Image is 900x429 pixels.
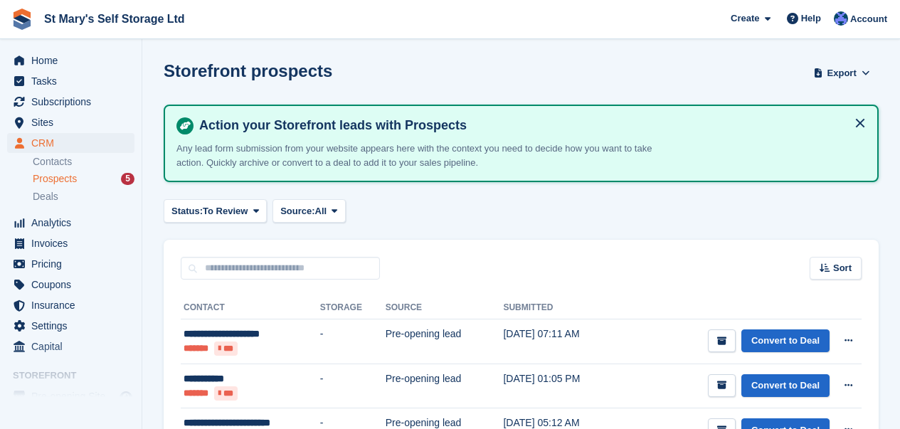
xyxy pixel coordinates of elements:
td: [DATE] 01:05 PM [503,364,623,408]
span: Pricing [31,254,117,274]
span: Storefront [13,369,142,383]
a: St Mary's Self Storage Ltd [38,7,191,31]
td: - [320,364,386,408]
img: stora-icon-8386f47178a22dfd0bd8f6a31ec36ba5ce8667c1dd55bd0f319d3a0aa187defe.svg [11,9,33,30]
span: All [315,204,327,218]
a: menu [7,233,134,253]
a: Convert to Deal [741,374,830,398]
td: - [320,319,386,364]
span: Account [850,12,887,26]
td: Pre-opening lead [386,319,504,364]
span: Source: [280,204,314,218]
img: Matthew Keenan [834,11,848,26]
th: Submitted [503,297,623,319]
a: menu [7,71,134,91]
span: Coupons [31,275,117,295]
span: Subscriptions [31,92,117,112]
span: Capital [31,337,117,356]
a: menu [7,92,134,112]
a: menu [7,337,134,356]
span: Pre-opening Site [31,386,117,406]
span: Deals [33,190,58,203]
span: Invoices [31,233,117,253]
button: Export [810,61,873,85]
td: [DATE] 07:11 AM [503,319,623,364]
span: Analytics [31,213,117,233]
span: To Review [203,204,248,218]
span: Sort [833,261,852,275]
th: Storage [320,297,386,319]
a: Convert to Deal [741,329,830,353]
span: Prospects [33,172,77,186]
a: menu [7,213,134,233]
a: menu [7,254,134,274]
a: menu [7,51,134,70]
th: Source [386,297,504,319]
span: Settings [31,316,117,336]
div: 5 [121,173,134,185]
span: Sites [31,112,117,132]
button: Source: All [272,199,346,223]
a: menu [7,112,134,132]
a: Prospects 5 [33,171,134,186]
span: Export [827,66,857,80]
span: Insurance [31,295,117,315]
a: Deals [33,189,134,204]
span: Home [31,51,117,70]
a: menu [7,295,134,315]
span: CRM [31,133,117,153]
a: Contacts [33,155,134,169]
p: Any lead form submission from your website appears here with the context you need to decide how y... [176,142,674,169]
h4: Action your Storefront leads with Prospects [194,117,866,134]
a: menu [7,275,134,295]
span: Help [801,11,821,26]
h1: Storefront prospects [164,61,332,80]
a: menu [7,133,134,153]
a: menu [7,316,134,336]
span: Status: [171,204,203,218]
th: Contact [181,297,320,319]
td: Pre-opening lead [386,364,504,408]
a: Preview store [117,388,134,405]
a: menu [7,386,134,406]
span: Create [731,11,759,26]
button: Status: To Review [164,199,267,223]
span: Tasks [31,71,117,91]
